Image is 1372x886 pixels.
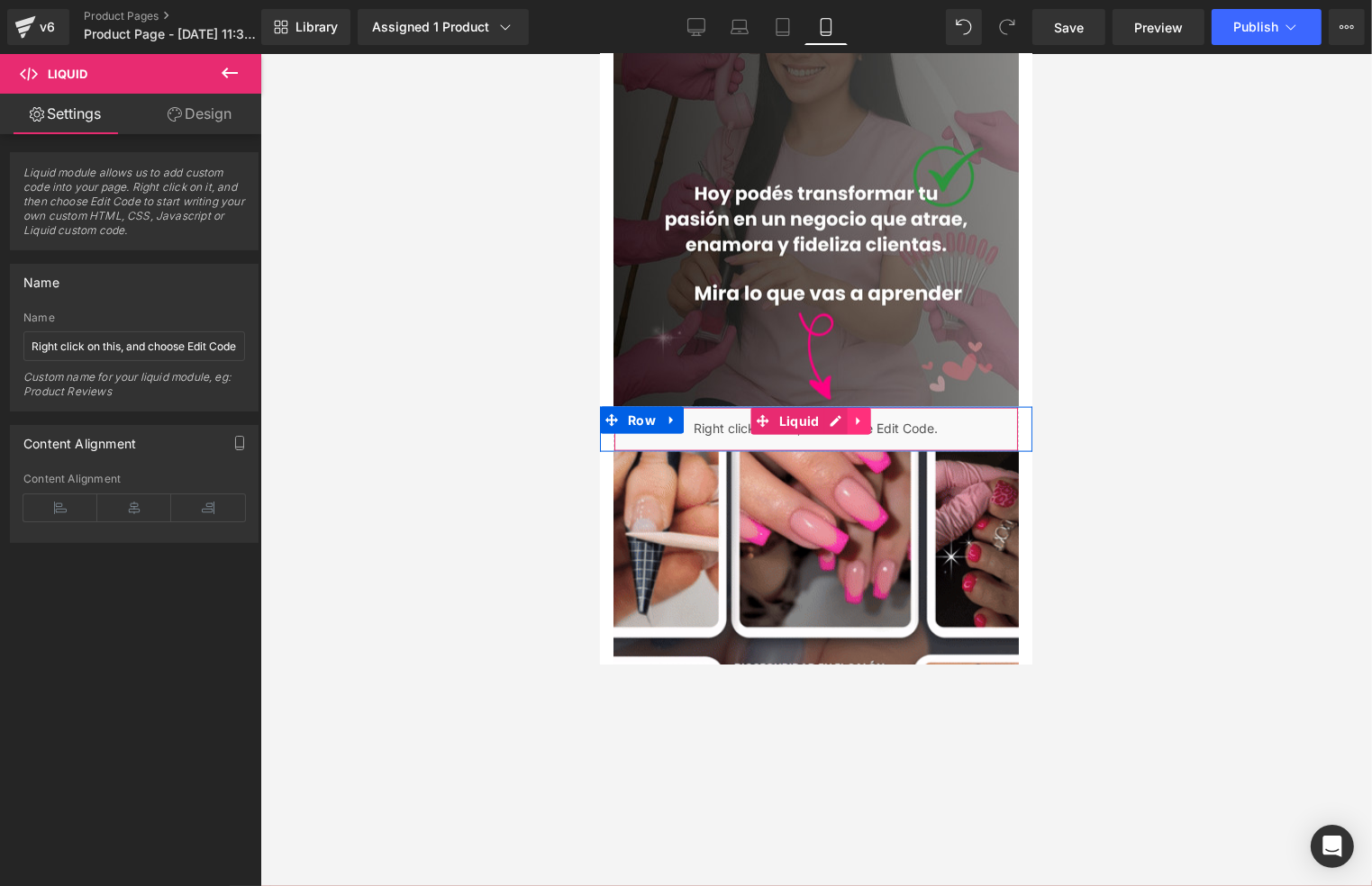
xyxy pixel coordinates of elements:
button: Publish [1212,9,1322,45]
a: Product Pages [84,9,291,23]
a: New Library [261,9,350,45]
div: v6 [36,15,59,39]
div: Name [23,312,245,324]
button: Undo [946,9,982,45]
span: Preview [1134,18,1183,37]
button: Redo [989,9,1025,45]
span: Liquid [175,354,224,381]
span: Product Page - [DATE] 11:38:37 [84,27,257,41]
a: v6 [7,9,69,45]
a: Expand / Collapse [60,353,84,380]
span: Library [295,19,338,35]
button: More [1329,9,1365,45]
span: Row [23,353,60,380]
a: Desktop [675,9,718,45]
a: Preview [1113,9,1204,45]
div: Custom name for your liquid module, eg: Product Reviews [23,370,245,411]
div: Content Alignment [23,473,245,485]
div: Name [23,265,59,290]
a: Tablet [761,9,804,45]
a: Mobile [804,9,848,45]
span: Liquid module allows us to add custom code into your page. Right click on it, and then choose Edi... [23,166,245,249]
div: Assigned 1 Product [372,18,514,36]
div: Open Intercom Messenger [1311,825,1354,868]
a: Design [134,94,265,134]
div: Content Alignment [23,426,136,451]
a: Laptop [718,9,761,45]
span: Publish [1233,20,1278,34]
a: Expand / Collapse [247,354,270,381]
span: Save [1054,18,1084,37]
span: Liquid [48,67,87,81]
